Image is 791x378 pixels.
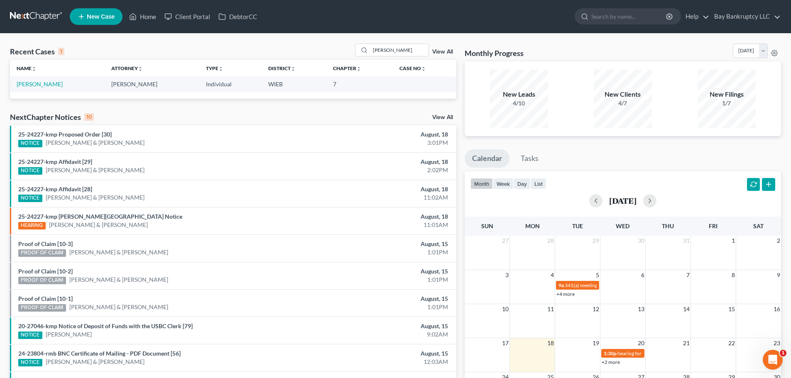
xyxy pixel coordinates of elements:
div: August, 18 [310,130,448,139]
div: PROOF OF CLAIM [18,249,66,257]
a: Districtunfold_more [268,65,296,71]
span: 11 [546,304,555,314]
div: 1:01PM [310,303,448,311]
div: 2:02PM [310,166,448,174]
a: Calendar [465,149,509,168]
span: 13 [637,304,645,314]
a: [PERSON_NAME] & [PERSON_NAME] [69,303,168,311]
div: New Filings [698,90,756,99]
a: Home [125,9,160,24]
h2: [DATE] [609,196,637,205]
a: View All [432,49,453,55]
div: PROOF OF CLAIM [18,304,66,312]
a: Proof of Claim [10-1] [18,295,73,302]
div: 11:02AM [310,193,448,202]
td: Individual [199,76,262,92]
a: Bay Bankruptcy LLC [710,9,781,24]
i: unfold_more [138,66,143,71]
span: 341(a) meeting for [PERSON_NAME] [565,282,645,288]
div: 4/7 [594,99,652,107]
a: +4 more [556,291,575,297]
span: Thu [662,222,674,229]
a: Attorneyunfold_more [111,65,143,71]
span: Sat [753,222,764,229]
td: WIEB [262,76,326,92]
div: 10 [84,113,94,121]
a: Typeunfold_more [206,65,223,71]
div: 1/7 [698,99,756,107]
div: 11:01AM [310,221,448,229]
a: 25-24227-kmp Affidavit [28] [18,185,92,193]
a: 25-24227-kmp Affidavit [29] [18,158,92,165]
div: 9:02AM [310,330,448,339]
a: 25-24227-kmp [PERSON_NAME][GEOGRAPHIC_DATA] Notice [18,213,182,220]
i: unfold_more [356,66,361,71]
div: HEARING [18,222,46,229]
span: 5 [595,270,600,280]
a: DebtorCC [214,9,261,24]
div: August, 15 [310,240,448,248]
span: 22 [727,338,736,348]
span: 31 [682,236,691,246]
span: Wed [616,222,629,229]
div: August, 15 [310,267,448,276]
span: 1 [731,236,736,246]
td: [PERSON_NAME] [105,76,199,92]
a: Nameunfold_more [17,65,37,71]
span: 1 [780,350,786,356]
div: NextChapter Notices [10,112,94,122]
span: 7 [686,270,691,280]
div: 12:03AM [310,358,448,366]
span: 18 [546,338,555,348]
span: 17 [501,338,509,348]
span: 9 [776,270,781,280]
a: [PERSON_NAME] & [PERSON_NAME] [69,276,168,284]
a: [PERSON_NAME] & [PERSON_NAME] [46,358,144,366]
span: 23 [773,338,781,348]
div: August, 18 [310,158,448,166]
a: Proof of Claim [10-3] [18,240,73,247]
h3: Monthly Progress [465,48,524,58]
iframe: Intercom live chat [763,350,783,370]
a: 24-23804-rmb BNC Certificate of Mailing - PDF Document [56] [18,350,181,357]
td: 7 [326,76,392,92]
span: 16 [773,304,781,314]
div: NOTICE [18,195,42,202]
a: [PERSON_NAME] & [PERSON_NAME] [46,193,144,202]
span: 8 [731,270,736,280]
span: 4 [550,270,555,280]
span: 30 [637,236,645,246]
a: Proof of Claim [10-2] [18,268,73,275]
div: NOTICE [18,140,42,147]
input: Search by name... [370,44,429,56]
button: month [470,178,493,189]
i: unfold_more [291,66,296,71]
div: August, 18 [310,212,448,221]
a: 25-24227-kmp Proposed Order [30] [18,131,112,138]
div: 4/10 [490,99,548,107]
span: 29 [592,236,600,246]
div: Recent Cases [10,46,64,56]
a: Case Nounfold_more [399,65,426,71]
a: [PERSON_NAME] & [PERSON_NAME] [69,248,168,256]
a: View All [432,115,453,120]
span: 10 [501,304,509,314]
span: 19 [592,338,600,348]
div: August, 15 [310,295,448,303]
button: week [493,178,514,189]
a: Client Portal [160,9,214,24]
span: 20 [637,338,645,348]
a: Tasks [513,149,546,168]
span: Fri [709,222,718,229]
span: 21 [682,338,691,348]
div: 1:01PM [310,248,448,256]
div: NOTICE [18,332,42,339]
div: August, 15 [310,322,448,330]
div: NOTICE [18,167,42,175]
div: 1:01PM [310,276,448,284]
span: hearing for [PERSON_NAME] & [PERSON_NAME] [617,350,725,356]
a: [PERSON_NAME] & [PERSON_NAME] [46,166,144,174]
i: unfold_more [421,66,426,71]
span: Tue [572,222,583,229]
span: 6 [640,270,645,280]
